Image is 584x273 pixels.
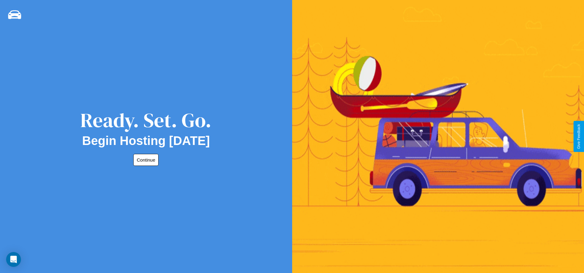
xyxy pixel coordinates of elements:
div: Open Intercom Messenger [6,252,21,267]
button: Continue [133,154,159,166]
div: Ready. Set. Go. [80,106,211,134]
div: Give Feedback [577,124,581,149]
h2: Begin Hosting [DATE] [82,134,210,148]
